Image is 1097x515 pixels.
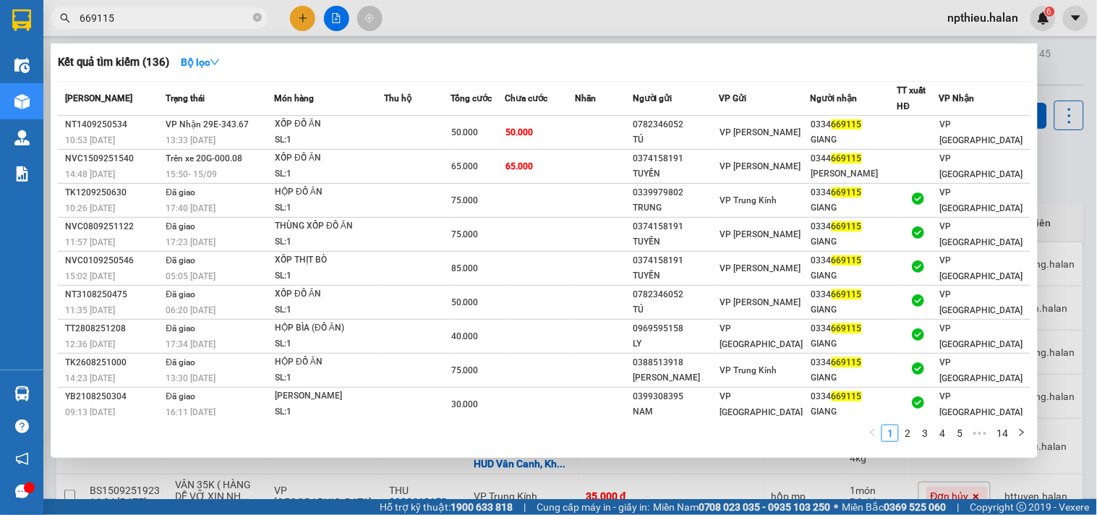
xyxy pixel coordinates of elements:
span: Đã giao [166,289,195,299]
img: logo.jpg [18,18,127,90]
a: 1 [882,425,898,441]
span: VP [PERSON_NAME] [720,297,801,307]
span: 50.000 [451,127,479,137]
div: XỐP THỊT BÒ [275,252,383,268]
span: message [15,485,29,498]
span: close-circle [253,13,262,22]
span: Đã giao [166,187,195,197]
div: TK1209250630 [65,185,161,200]
div: 0374158191 [633,151,719,166]
div: 0334 [811,185,897,200]
span: 669115 [832,153,862,163]
span: down [210,57,220,67]
span: 669115 [832,119,862,129]
div: 0374158191 [633,219,719,234]
div: NVC0109250546 [65,253,161,268]
div: [PERSON_NAME] [811,166,897,182]
div: 0334 [811,321,897,336]
span: VP Gửi [720,93,747,103]
li: Next 5 Pages [968,425,991,442]
div: HỘP BÌA (ĐỒ ĂN) [275,320,383,336]
div: GIANG [811,132,897,148]
div: TRUNG [633,200,719,216]
span: 669115 [832,323,862,333]
span: 15:50 - 15/09 [166,169,217,179]
a: 3 [917,425,933,441]
input: Tìm tên, số ĐT hoặc mã đơn [80,10,250,26]
span: VP [GEOGRAPHIC_DATA] [940,323,1023,349]
div: 0388513918 [633,355,719,370]
span: Nhãn [575,93,596,103]
strong: Bộ lọc [181,56,220,68]
div: GIANG [811,336,897,352]
li: Previous Page [864,425,882,442]
div: TK2608251000 [65,355,161,370]
div: GIANG [811,200,897,216]
span: VP [PERSON_NAME] [720,127,801,137]
span: VP [GEOGRAPHIC_DATA] [720,391,803,417]
span: VP [GEOGRAPHIC_DATA] [940,357,1023,383]
div: 0374158191 [633,253,719,268]
span: 75.000 [451,229,479,239]
span: 11:35 [DATE] [65,305,115,315]
span: right [1017,428,1026,437]
div: 0344 [811,151,897,166]
span: 40.000 [451,331,479,341]
div: TUYẾN [633,234,719,250]
span: 50.000 [505,127,533,137]
span: Đã giao [166,255,195,265]
span: 85.000 [451,263,479,273]
div: GIANG [811,234,897,250]
span: TT xuất HĐ [897,85,926,111]
span: VP [GEOGRAPHIC_DATA] [940,255,1023,281]
span: 65.000 [451,161,479,171]
b: GỬI : VP [GEOGRAPHIC_DATA] [18,98,215,147]
span: ••• [968,425,991,442]
div: SL: 1 [275,336,383,352]
div: TUYẾN [633,268,719,284]
li: Next Page [1013,425,1030,442]
img: solution-icon [14,166,30,182]
span: 50.000 [451,297,479,307]
img: warehouse-icon [14,58,30,73]
div: SL: 1 [275,234,383,250]
span: VP [GEOGRAPHIC_DATA] [940,187,1023,213]
div: TUYẾN [633,166,719,182]
div: 0782346052 [633,287,719,302]
span: [PERSON_NAME] [65,93,132,103]
span: VP [PERSON_NAME] [720,263,801,273]
img: logo-vxr [12,9,31,31]
a: 14 [992,425,1012,441]
div: TÚ [633,132,719,148]
div: GIANG [811,404,897,420]
span: VP Trung Kính [720,195,777,205]
span: 17:40 [DATE] [166,203,215,213]
li: 3 [916,425,934,442]
span: Trên xe 20G-000.08 [166,153,242,163]
div: SL: 1 [275,166,383,182]
div: SL: 1 [275,200,383,216]
span: 10:53 [DATE] [65,135,115,145]
span: Người nhận [811,93,858,103]
span: 30.000 [451,399,479,409]
div: GIANG [811,370,897,386]
div: NT1409250534 [65,117,161,132]
span: 15:02 [DATE] [65,271,115,281]
span: 669115 [832,357,862,367]
span: VP [GEOGRAPHIC_DATA] [940,391,1023,417]
span: Món hàng [274,93,314,103]
div: SL: 1 [275,132,383,148]
button: Bộ lọcdown [169,51,231,74]
div: 0782346052 [633,117,719,132]
span: VP [PERSON_NAME] [720,161,801,171]
span: Đã giao [166,357,195,367]
span: VP [GEOGRAPHIC_DATA] [940,221,1023,247]
a: 5 [952,425,968,441]
span: Đã giao [166,221,195,231]
span: 75.000 [451,365,479,375]
div: TT2808251208 [65,321,161,336]
span: search [60,13,70,23]
span: 05:05 [DATE] [166,271,215,281]
span: 75.000 [451,195,479,205]
span: 14:48 [DATE] [65,169,115,179]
